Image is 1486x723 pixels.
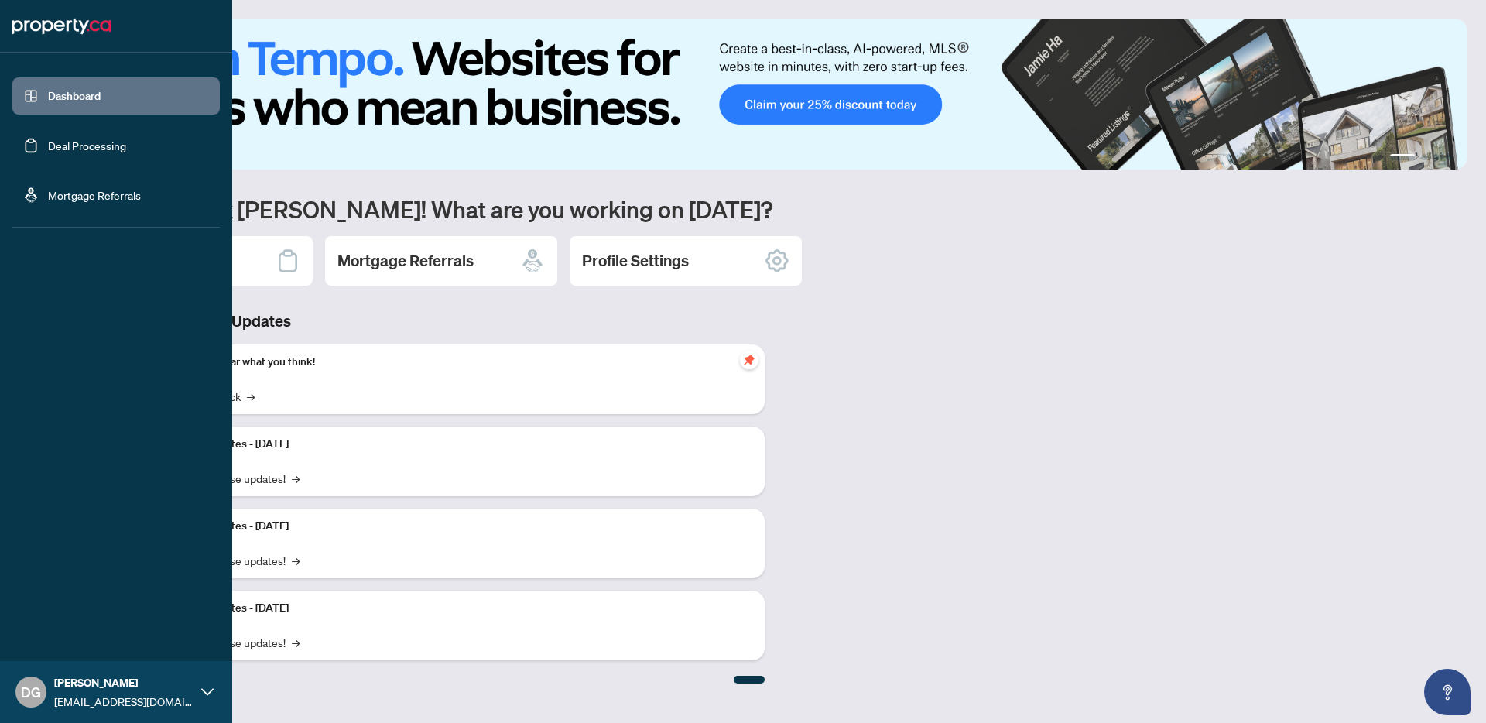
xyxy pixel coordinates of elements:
[54,693,193,710] span: [EMAIL_ADDRESS][DOMAIN_NAME]
[163,518,752,535] p: Platform Updates - [DATE]
[163,600,752,617] p: Platform Updates - [DATE]
[48,188,141,202] a: Mortgage Referrals
[163,436,752,453] p: Platform Updates - [DATE]
[163,354,752,371] p: We want to hear what you think!
[1421,154,1427,160] button: 2
[740,351,758,369] span: pushpin
[80,194,1467,224] h1: Welcome back [PERSON_NAME]! What are you working on [DATE]?
[48,139,126,152] a: Deal Processing
[54,674,193,691] span: [PERSON_NAME]
[80,310,765,332] h3: Brokerage & Industry Updates
[12,14,111,39] img: logo
[292,634,300,651] span: →
[582,250,689,272] h2: Profile Settings
[1433,154,1440,160] button: 3
[292,552,300,569] span: →
[21,681,41,703] span: DG
[1446,154,1452,160] button: 4
[1390,154,1415,160] button: 1
[337,250,474,272] h2: Mortgage Referrals
[292,470,300,487] span: →
[80,19,1467,170] img: Slide 0
[48,89,101,103] a: Dashboard
[1424,669,1471,715] button: Open asap
[247,388,255,405] span: →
